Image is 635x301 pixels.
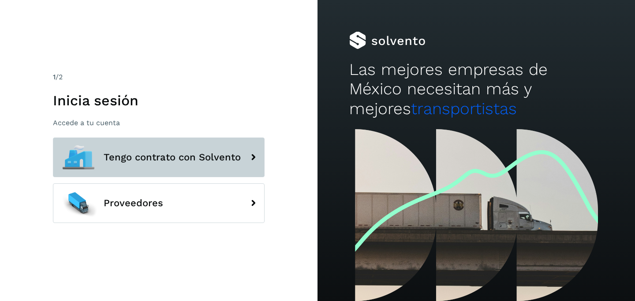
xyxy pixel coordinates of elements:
span: 1 [53,73,56,81]
div: /2 [53,72,265,82]
span: Tengo contrato con Solvento [104,152,241,163]
button: Tengo contrato con Solvento [53,137,265,177]
button: Proveedores [53,183,265,223]
h2: Las mejores empresas de México necesitan más y mejores [349,60,603,119]
h1: Inicia sesión [53,92,265,109]
p: Accede a tu cuenta [53,119,265,127]
span: transportistas [411,99,517,118]
span: Proveedores [104,198,163,208]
